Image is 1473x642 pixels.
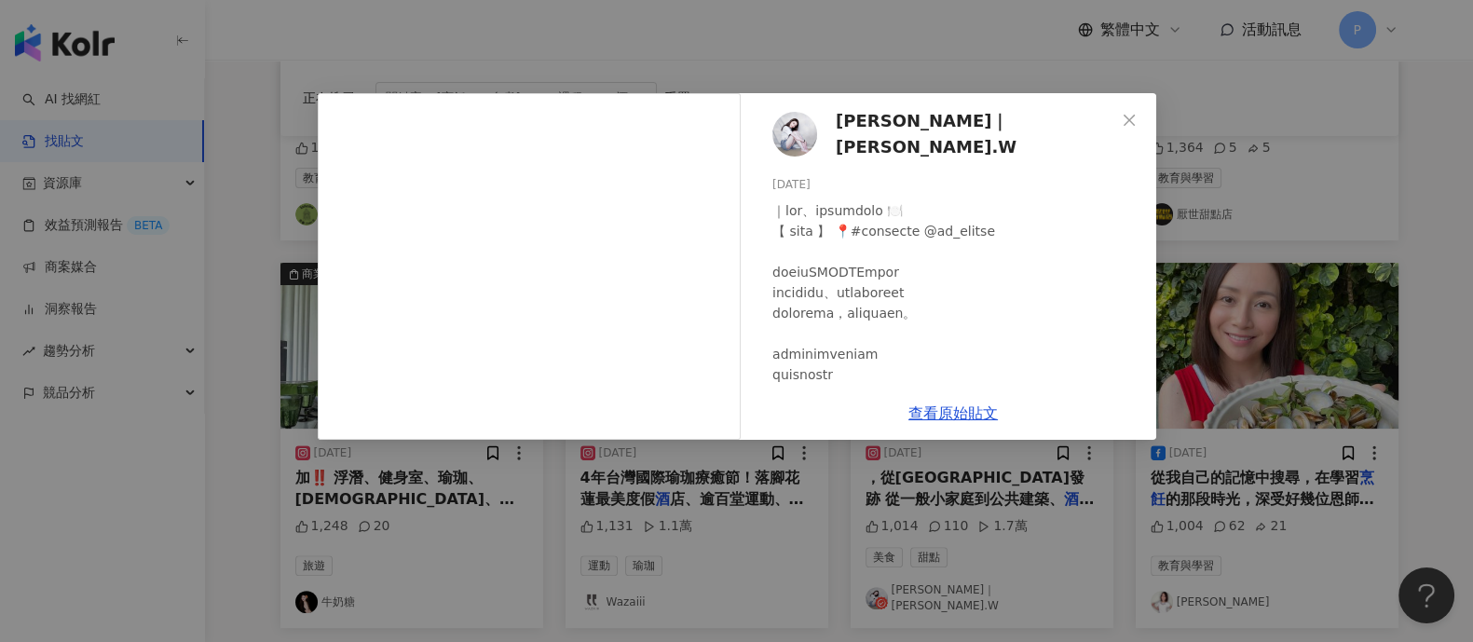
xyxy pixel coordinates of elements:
a: KOL Avatar[PERSON_NAME]｜[PERSON_NAME].W [772,108,1115,161]
div: [DATE] [772,176,1141,194]
a: 查看原始貼文 [908,404,998,422]
span: [PERSON_NAME]｜[PERSON_NAME].W [836,108,1115,161]
span: close [1122,113,1137,128]
img: KOL Avatar [772,112,817,157]
button: Close [1111,102,1148,139]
